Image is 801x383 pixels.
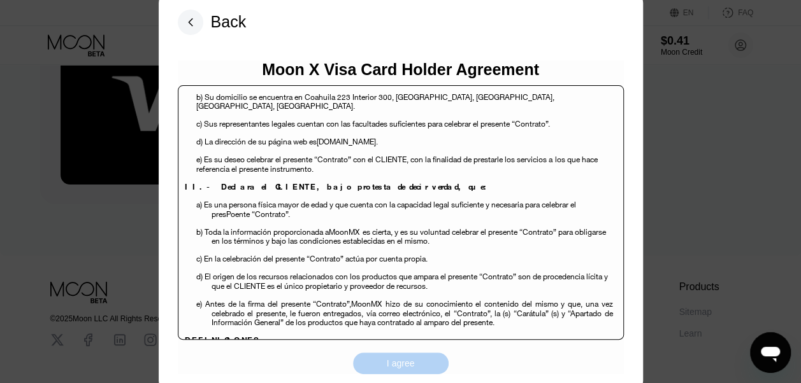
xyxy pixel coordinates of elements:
[750,332,791,373] iframe: Button to launch messaging window
[353,352,449,374] div: I agree
[212,298,612,328] span: hizo de su conocimiento el contenido del mismo y que, una vez celebrado el presente, le fueron en...
[196,118,200,129] span: c
[200,118,550,129] span: ) Sus representantes legales cuentan con las facultades suficientes para celebrar el presente “Co...
[543,154,552,165] span: s a
[262,60,539,79] div: Moon X Visa Card Holder Agreement
[196,271,608,291] span: d) El origen de los recursos relacionados con los productos que ampara el presente “Contrato” son...
[196,253,428,264] span: c) En la celebración del presente “Contrato” actúa por cuenta propia.
[196,136,201,147] span: d
[185,181,489,192] span: II.- Declara el CLIENTE, bajo protesta de decir verdad, que:
[196,199,576,219] span: a) Es una persona física mayor de edad y que cuenta con la capacidad legal suficiente y necesaria...
[196,92,303,102] span: b) Su domicilio se encuentra en
[387,358,415,369] div: I agree
[212,226,606,247] span: es cierta, y es su voluntad celebrar el presente “Contrato” para obligarse en los términos y bajo...
[317,136,378,147] span: [DOMAIN_NAME].
[211,13,247,31] div: Back
[305,92,552,102] span: Coahuila 223 Interior 300, [GEOGRAPHIC_DATA], [GEOGRAPHIC_DATA]
[185,335,261,345] span: DEFINICIONES
[178,10,247,35] div: Back
[196,154,200,165] span: e
[201,136,317,147] span: ) La dirección de su página web es
[196,154,598,174] span: los que hace referencia el presente instrumento.
[200,154,543,165] span: ) Es su deseo celebrar el presente “Contrato” con el CLIENTE, con la finalidad de prestarle los s...
[196,226,329,237] span: b) Toda la información proporcionada a
[351,298,382,309] span: MoonMX
[196,298,351,309] span: e) Antes de la firma del presente “Contrato”,
[329,226,359,237] span: MoonMX
[196,92,554,112] span: , [GEOGRAPHIC_DATA], [GEOGRAPHIC_DATA].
